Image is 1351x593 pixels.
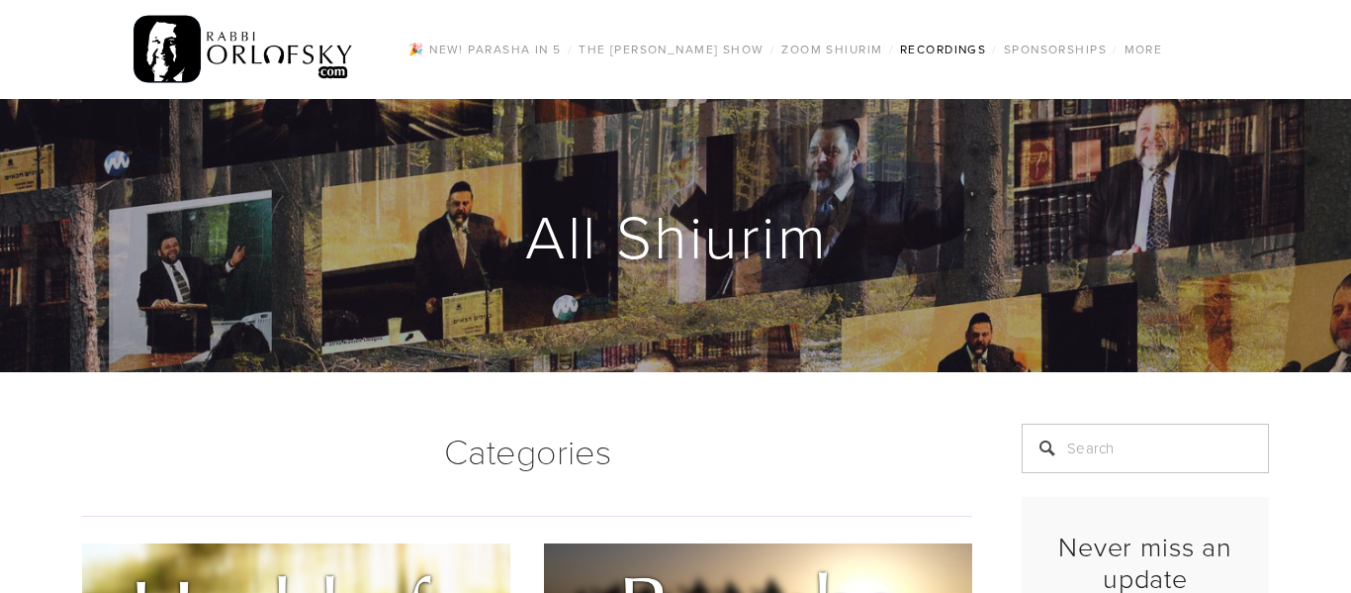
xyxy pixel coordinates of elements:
a: Sponsorships [998,37,1113,62]
a: The [PERSON_NAME] Show [573,37,770,62]
a: More [1119,37,1169,62]
span: / [568,41,573,57]
h1: All Shiurim [82,204,1271,267]
a: 🎉 NEW! Parasha in 5 [403,37,567,62]
img: RabbiOrlofsky.com [134,11,354,88]
span: / [770,41,775,57]
a: Recordings [894,37,992,62]
span: / [889,41,894,57]
h1: Categories [82,424,972,477]
span: / [1113,41,1118,57]
input: Search [1022,424,1269,473]
span: / [992,41,997,57]
a: Zoom Shiurim [775,37,888,62]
